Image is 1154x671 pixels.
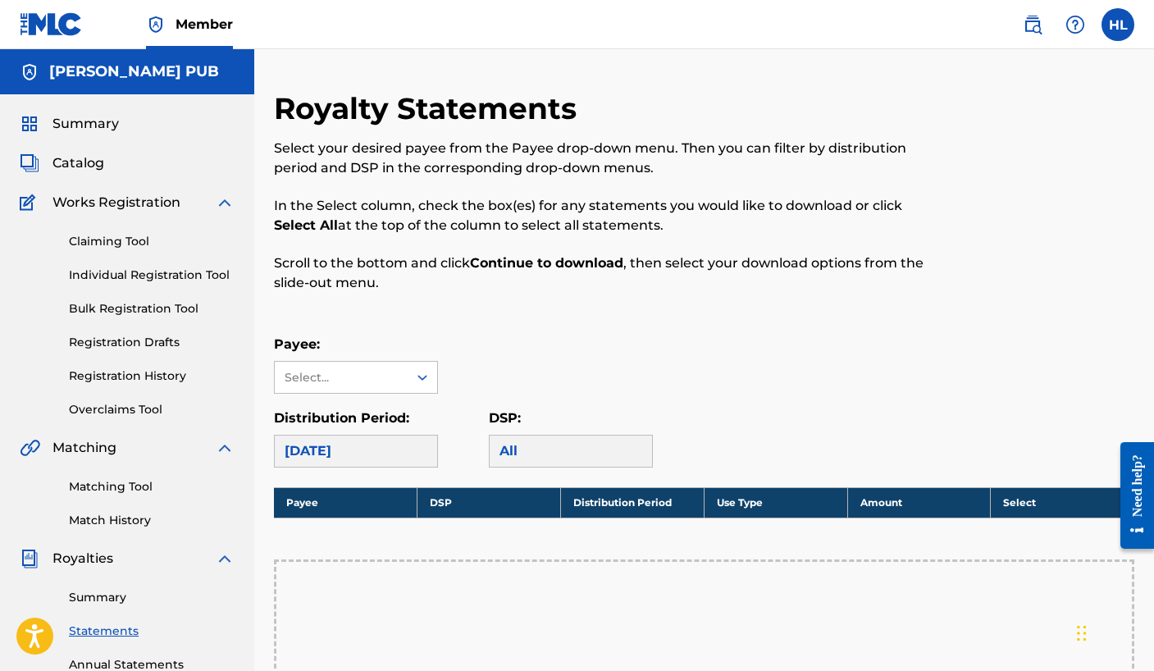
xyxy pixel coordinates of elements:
[274,217,338,233] strong: Select All
[52,438,116,458] span: Matching
[20,62,39,82] img: Accounts
[274,487,417,518] th: Payee
[52,114,119,134] span: Summary
[215,438,235,458] img: expand
[20,438,40,458] img: Matching
[69,401,235,418] a: Overclaims Tool
[274,410,409,426] label: Distribution Period:
[1065,15,1085,34] img: help
[1102,8,1134,41] div: User Menu
[274,253,937,293] p: Scroll to the bottom and click , then select your download options from the slide-out menu.
[69,589,235,606] a: Summary
[20,114,39,134] img: Summary
[69,478,235,495] a: Matching Tool
[69,233,235,250] a: Claiming Tool
[1023,15,1042,34] img: search
[20,12,83,36] img: MLC Logo
[52,193,180,212] span: Works Registration
[52,153,104,173] span: Catalog
[69,512,235,529] a: Match History
[215,193,235,212] img: expand
[20,193,41,212] img: Works Registration
[274,90,585,127] h2: Royalty Statements
[489,410,521,426] label: DSP:
[285,369,396,386] div: Select...
[704,487,847,518] th: Use Type
[20,153,39,173] img: Catalog
[1077,609,1087,658] div: Drag
[1016,8,1049,41] a: Public Search
[561,487,705,518] th: Distribution Period
[417,487,561,518] th: DSP
[69,367,235,385] a: Registration History
[176,15,233,34] span: Member
[69,623,235,640] a: Statements
[69,300,235,317] a: Bulk Registration Tool
[847,487,991,518] th: Amount
[215,549,235,568] img: expand
[470,255,623,271] strong: Continue to download
[69,267,235,284] a: Individual Registration Tool
[274,196,937,235] p: In the Select column, check the box(es) for any statements you would like to download or click at...
[20,549,39,568] img: Royalties
[146,15,166,34] img: Top Rightsholder
[1108,428,1154,564] iframe: Resource Center
[1059,8,1092,41] div: Help
[49,62,219,81] h5: LUNETTA PUB
[1072,592,1154,671] iframe: Chat Widget
[69,334,235,351] a: Registration Drafts
[20,114,119,134] a: SummarySummary
[20,153,104,173] a: CatalogCatalog
[274,336,320,352] label: Payee:
[991,487,1134,518] th: Select
[274,139,937,178] p: Select your desired payee from the Payee drop-down menu. Then you can filter by distribution peri...
[52,549,113,568] span: Royalties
